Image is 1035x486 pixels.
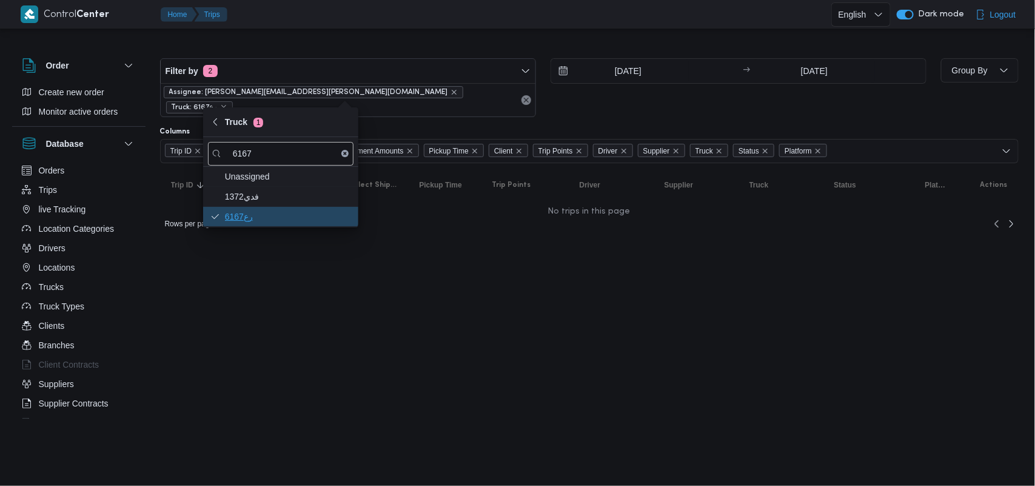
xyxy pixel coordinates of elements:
[1002,146,1011,156] button: Open list of options
[17,219,141,238] button: Location Categories
[990,217,1004,231] button: Previous page
[253,118,263,127] span: 1
[225,189,351,204] span: فدي1372
[971,2,1021,27] button: Logout
[12,83,146,126] div: Order
[22,137,136,151] button: Database
[208,142,353,166] input: search filters
[420,180,462,190] span: Pickup Time
[12,161,146,424] div: Database
[17,258,141,277] button: Locations
[593,144,633,157] span: Driver
[643,144,670,158] span: Supplier
[471,147,478,155] button: Remove Pickup Time from selection in this group
[941,58,1019,83] button: Group By
[39,104,118,119] span: Monitor active orders
[196,180,206,190] svg: Sorted in descending order
[21,5,38,23] img: X8yXhbKr1z7QwAAAABJRU5ErkJggg==
[39,357,99,372] span: Client Contracts
[160,127,190,137] label: Columns
[492,180,531,190] span: Trip Points
[225,209,351,224] span: رع6167
[695,144,714,158] span: Truck
[17,374,141,394] button: Suppliers
[914,10,965,19] span: Dark mode
[551,59,689,83] input: Press the down key to open a popover containing a calendar.
[17,161,141,180] button: Orders
[785,144,812,158] span: Platform
[814,147,822,155] button: Remove Platform from selection in this group
[690,144,729,157] span: Truck
[17,297,141,316] button: Truck Types
[17,277,141,297] button: Trucks
[533,144,588,157] span: Trip Points
[166,64,198,78] span: Filter by
[39,85,104,100] span: Create new order
[754,59,875,83] input: Press the down key to open a popover containing a calendar.
[429,144,469,158] span: Pickup Time
[203,107,358,137] button: Truck1
[829,175,908,195] button: Status
[743,67,751,75] div: →
[39,377,74,391] span: Suppliers
[406,147,414,155] button: Remove Collect Shipment Amounts from selection in this group
[170,144,192,158] span: Trip ID
[834,180,857,190] span: Status
[161,7,197,22] button: Home
[17,394,141,413] button: Supplier Contracts
[494,144,513,158] span: Client
[169,87,448,98] span: Assignee: [PERSON_NAME][EMAIL_ADDRESS][PERSON_NAME][DOMAIN_NAME]
[17,355,141,374] button: Client Contracts
[575,175,648,195] button: Driver
[575,147,583,155] button: Remove Trip Points from selection in this group
[39,280,64,294] span: Trucks
[451,89,458,96] button: remove selected entity
[39,163,65,178] span: Orders
[313,144,419,157] span: Collect Shipment Amounts
[225,115,263,129] span: Truck
[980,180,1008,190] span: Actions
[17,238,141,258] button: Drivers
[17,180,141,200] button: Trips
[17,336,141,355] button: Branches
[745,175,817,195] button: Truck
[39,221,115,236] span: Location Categories
[39,260,75,275] span: Locations
[165,217,224,231] span: Rows per page : 10
[318,144,404,158] span: Collect Shipment Amounts
[17,200,141,219] button: live Tracking
[39,241,65,255] span: Drivers
[733,144,774,157] span: Status
[39,319,65,333] span: Clients
[598,144,618,158] span: Driver
[489,144,528,157] span: Client
[39,202,86,217] span: live Tracking
[39,183,58,197] span: Trips
[779,144,827,157] span: Platform
[715,147,723,155] button: Remove Truck from selection in this group
[341,150,349,157] button: Clear input
[17,316,141,336] button: Clients
[225,169,351,184] span: Unassigned
[171,180,193,190] span: Trip ID; Sorted in descending order
[665,180,694,190] span: Supplier
[17,413,141,433] button: Devices
[165,144,207,157] span: Trip ID
[620,147,628,155] button: Remove Driver from selection in this group
[739,144,759,158] span: Status
[166,101,233,113] span: Truck: رع6167
[220,104,227,111] button: remove selected entity
[1004,217,1019,231] a: Next page, 2
[195,7,227,22] button: Trips
[194,147,201,155] button: Remove Trip ID from selection in this group
[925,180,947,190] span: Platform
[22,58,136,73] button: Order
[39,299,84,314] span: Truck Types
[762,147,769,155] button: Remove Status from selection in this group
[203,65,218,77] span: 2 active filters
[39,416,69,430] span: Devices
[166,175,215,195] button: Trip IDSorted in descending order
[519,93,534,107] button: Remove
[161,59,535,83] button: Filter by2 active filters
[672,147,680,155] button: Remove Supplier from selection in this group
